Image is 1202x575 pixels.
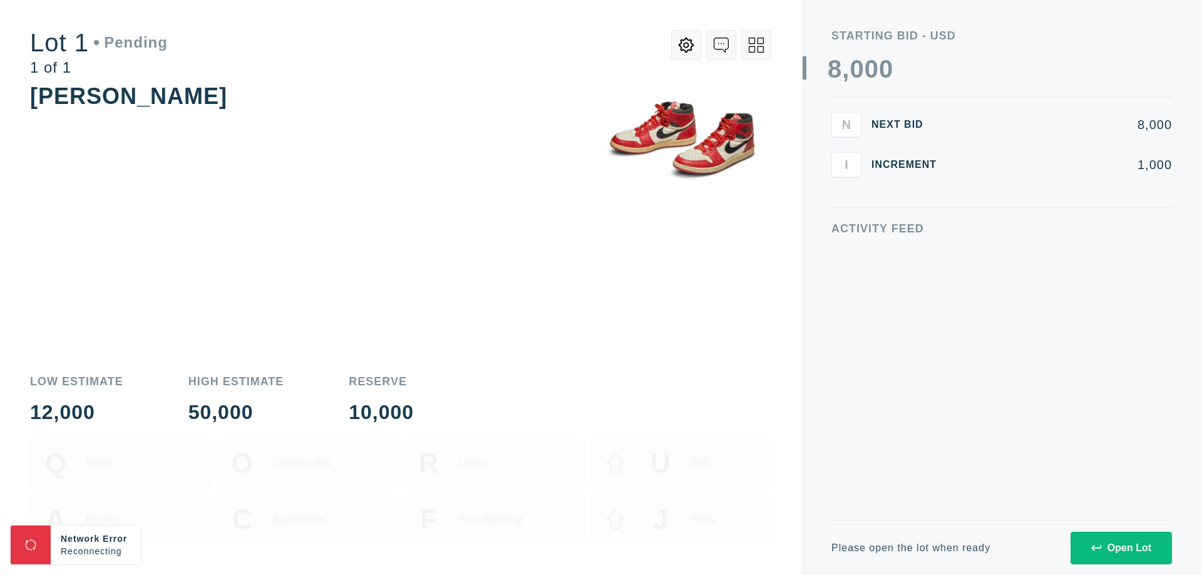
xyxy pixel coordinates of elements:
[94,35,168,50] div: Pending
[188,402,284,422] div: 50,000
[842,117,851,132] span: N
[1091,542,1151,554] div: Open Lot
[871,120,947,130] div: Next Bid
[845,157,848,172] span: I
[61,545,131,557] div: Reconnecting
[831,543,990,553] div: Please open the lot when ready
[30,376,123,387] div: Low Estimate
[831,223,1172,234] div: Activity Feed
[30,60,168,75] div: 1 of 1
[188,376,284,387] div: High Estimate
[349,376,414,387] div: Reserve
[349,402,414,422] div: 10,000
[30,402,123,422] div: 12,000
[957,118,1172,131] div: 8,000
[1071,532,1172,564] button: Open Lot
[30,30,168,55] div: Lot 1
[850,56,864,81] div: 0
[957,158,1172,171] div: 1,000
[865,56,879,81] div: 0
[871,160,947,170] div: Increment
[831,152,861,177] button: I
[831,112,861,137] button: N
[842,56,850,307] div: ,
[30,83,227,109] div: [PERSON_NAME]
[831,30,1172,41] div: Starting Bid - USD
[879,56,893,81] div: 0
[61,532,131,545] div: Network Error
[828,56,842,81] div: 8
